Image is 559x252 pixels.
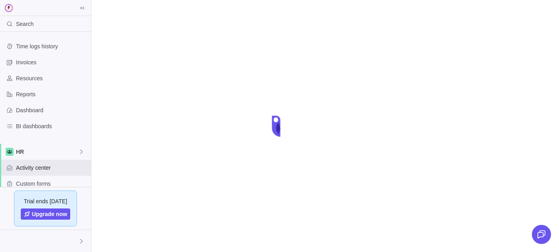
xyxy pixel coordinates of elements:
[16,58,88,66] span: Invoices
[16,42,88,50] span: Time logs history
[3,2,14,14] img: logo
[16,148,78,156] span: HR
[16,180,88,188] span: Custom forms
[16,74,88,82] span: Resources
[5,236,14,246] div: Helen Smith
[32,210,67,218] span: Upgrade now
[16,20,34,28] span: Search
[16,164,88,172] span: Activity center
[21,208,71,220] a: Upgrade now
[16,122,88,130] span: BI dashboards
[264,110,296,142] div: loading
[16,90,88,98] span: Reports
[16,106,88,114] span: Dashboard
[24,197,67,205] span: Trial ends [DATE]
